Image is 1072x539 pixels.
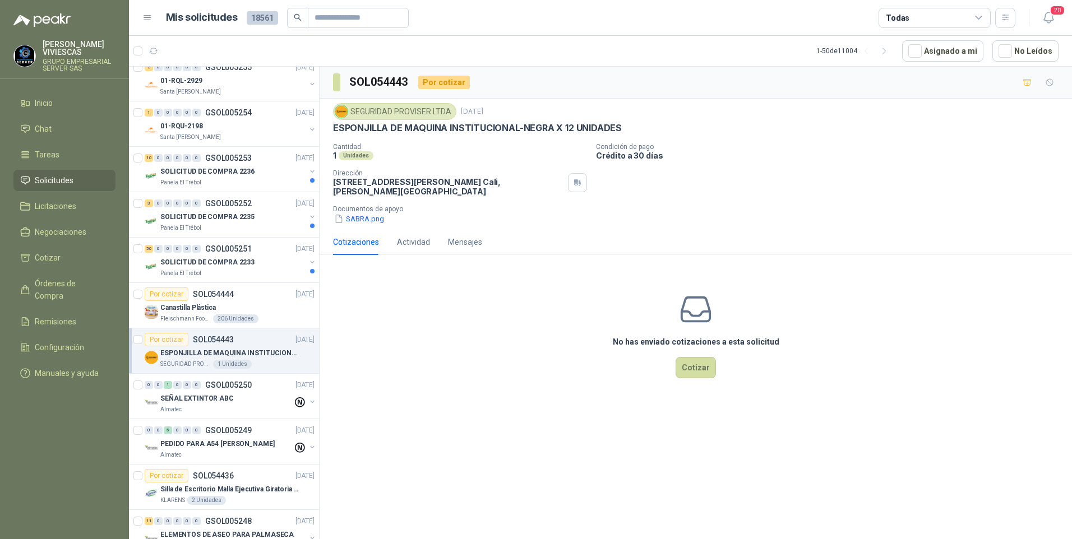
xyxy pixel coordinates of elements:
[992,40,1059,62] button: No Leídos
[173,426,182,434] div: 0
[160,121,203,132] p: 01-RQU-2198
[145,396,158,410] img: Company Logo
[13,273,115,306] a: Órdenes de Compra
[173,63,182,71] div: 0
[35,200,76,212] span: Licitaciones
[295,153,315,164] p: [DATE]
[676,357,716,378] button: Cotizar
[43,58,115,72] p: GRUPO EMPRESARIAL SERVER SAS
[145,442,158,455] img: Company Logo
[160,314,211,323] p: Fleischmann Foods S.A.
[154,154,163,162] div: 0
[145,169,158,183] img: Company Logo
[397,236,430,248] div: Actividad
[183,109,191,117] div: 0
[35,123,52,135] span: Chat
[160,133,221,142] p: Santa [PERSON_NAME]
[295,289,315,300] p: [DATE]
[173,245,182,253] div: 0
[183,154,191,162] div: 0
[205,199,252,207] p: GSOL005252
[13,170,115,191] a: Solicitudes
[295,471,315,481] p: [DATE]
[294,13,302,21] span: search
[193,472,234,480] p: SOL054436
[164,426,172,434] div: 5
[160,348,300,359] p: ESPONJILLA DE MAQUINA INSTITUCIONAL-NEGRA X 12 UNIDADES
[164,199,172,207] div: 0
[213,314,258,323] div: 206 Unidades
[183,517,191,525] div: 0
[173,381,182,389] div: 0
[13,118,115,140] a: Chat
[183,426,191,434] div: 0
[295,334,315,345] p: [DATE]
[145,197,317,233] a: 3 0 0 0 0 0 GSOL005252[DATE] Company LogoSOLICITUD DE COMPRA 2235Panela El Trébol
[145,333,188,346] div: Por cotizar
[145,106,317,142] a: 1 0 0 0 0 0 GSOL005254[DATE] Company Logo01-RQU-2198Santa [PERSON_NAME]
[173,154,182,162] div: 0
[183,199,191,207] div: 0
[193,336,234,343] p: SOL054443
[902,40,983,62] button: Asignado a mi
[145,424,317,459] a: 0 0 5 0 0 0 GSOL005249[DATE] Company LogoPEDIDO PARA A54 [PERSON_NAME]Almatec
[13,363,115,384] a: Manuales y ayuda
[35,226,86,238] span: Negociaciones
[145,378,317,414] a: 0 0 1 0 0 0 GSOL005250[DATE] Company LogoSEÑAL EXTINTOR ABCAlmatec
[160,269,201,278] p: Panela El Trébol
[333,169,563,177] p: Dirección
[333,151,336,160] p: 1
[164,154,172,162] div: 0
[295,198,315,209] p: [DATE]
[35,174,73,187] span: Solicitudes
[160,360,211,369] p: SEGURIDAD PROVISER LTDA
[145,242,317,278] a: 50 0 0 0 0 0 GSOL005251[DATE] Company LogoSOLICITUD DE COMPRA 2233Panela El Trébol
[333,143,587,151] p: Cantidad
[129,283,319,328] a: Por cotizarSOL054444[DATE] Company LogoCanastilla PlásticaFleischmann Foods S.A.206 Unidades
[886,12,909,24] div: Todas
[213,360,252,369] div: 1 Unidades
[349,73,409,91] h3: SOL054443
[192,63,201,71] div: 0
[187,496,226,505] div: 2 Unidades
[816,42,893,60] div: 1 - 50 de 11004
[333,213,385,225] button: SABRA.png
[145,63,153,71] div: 2
[13,311,115,332] a: Remisiones
[145,215,158,228] img: Company Logo
[1038,8,1059,28] button: 20
[35,148,59,161] span: Tareas
[129,328,319,374] a: Por cotizarSOL054443[DATE] Company LogoESPONJILLA DE MAQUINA INSTITUCIONAL-NEGRA X 12 UNIDADESSEG...
[35,277,105,302] span: Órdenes de Compra
[145,381,153,389] div: 0
[145,124,158,137] img: Company Logo
[295,244,315,254] p: [DATE]
[145,61,317,96] a: 2 0 0 0 0 0 GSOL005255[DATE] Company Logo01-RQL-2929Santa [PERSON_NAME]
[295,425,315,436] p: [DATE]
[596,151,1068,160] p: Crédito a 30 días
[13,196,115,217] a: Licitaciones
[145,109,153,117] div: 1
[295,108,315,118] p: [DATE]
[183,63,191,71] div: 0
[205,63,252,71] p: GSOL005255
[205,154,252,162] p: GSOL005253
[154,63,163,71] div: 0
[295,516,315,527] p: [DATE]
[145,78,158,92] img: Company Logo
[205,109,252,117] p: GSOL005254
[145,469,188,482] div: Por cotizar
[35,97,53,109] span: Inicio
[192,426,201,434] div: 0
[173,199,182,207] div: 0
[154,109,163,117] div: 0
[13,144,115,165] a: Tareas
[160,496,185,505] p: KLARENS
[333,205,1068,213] p: Documentos de apoyo
[164,381,172,389] div: 1
[145,154,153,162] div: 10
[192,154,201,162] div: 0
[145,287,188,301] div: Por cotizar
[145,151,317,187] a: 10 0 0 0 0 0 GSOL005253[DATE] Company LogoSOLICITUD DE COMPRA 2236Panela El Trébol
[164,109,172,117] div: 0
